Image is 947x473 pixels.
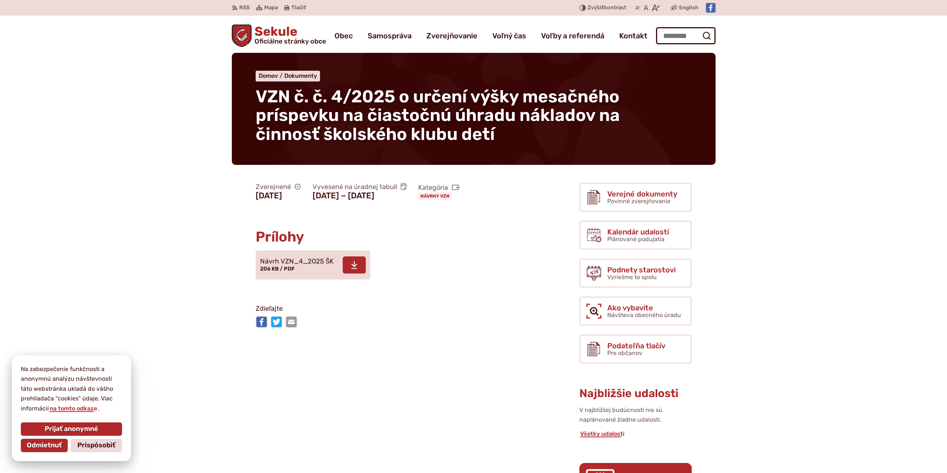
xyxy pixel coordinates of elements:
[239,3,250,12] span: RSS
[418,192,452,200] a: Návrhy VZN
[679,3,698,12] span: English
[256,183,301,191] span: Zverejnené
[607,311,681,319] span: Návšteva obecného úradu
[579,430,625,437] a: Všetky udalosti
[579,259,692,288] a: Podnety starostovi Vyriešme to spolu
[579,405,692,425] p: V najbližšej budúcnosti nie sú naplánované žiadne udalosti.
[21,364,122,413] p: Na zabezpečenie funkčnosti a anonymnú analýzu návštevnosti táto webstránka ukladá do vášho prehli...
[49,405,98,412] a: na tomto odkaze
[607,198,671,205] span: Povinné zverejňovanie
[45,425,98,433] span: Prijať anonymné
[579,297,692,326] a: Ako vybavíte Návšteva obecného úradu
[27,441,62,450] span: Odmietnuť
[21,439,68,452] button: Odmietnuť
[579,221,692,250] a: Kalendár udalostí Plánované podujatia
[256,316,268,328] img: Zdieľať na Facebooku
[607,342,665,350] span: Podateľňa tlačív
[313,191,407,201] figcaption: [DATE] − [DATE]
[271,316,282,328] img: Zdieľať na Twitteri
[259,72,278,79] span: Domov
[285,316,297,328] img: Zdieľať e-mailom
[588,5,626,11] span: kontrast
[541,25,604,46] a: Voľby a referendá
[607,274,657,281] span: Vyriešme to spolu
[368,25,412,46] a: Samospráva
[264,3,278,12] span: Mapa
[426,25,477,46] a: Zverejňovanie
[579,335,692,364] a: Podateľňa tlačív Pre občanov
[232,25,252,47] img: Prejsť na domovskú stránku
[260,266,295,272] span: 206 KB / PDF
[607,304,681,312] span: Ako vybavíte
[256,229,520,245] h2: Prílohy
[232,25,326,47] a: Logo Sekule, prejsť na domovskú stránku.
[579,183,692,212] a: Verejné dokumenty Povinné zverejňovanie
[607,266,676,274] span: Podnety starostovi
[313,183,407,191] span: Vyvesené na úradnej tabuli
[256,250,370,279] a: Návrh VZN_4_2025 ŠK 206 KB / PDF
[256,86,620,144] span: VZN č. č. 4/2025 o určení výšky mesačného príspevku na čiastočnú úhradu nákladov na činnosť škols...
[71,439,122,452] button: Prispôsobiť
[284,72,317,79] a: Dokumenty
[607,349,642,357] span: Pre občanov
[706,3,716,13] img: Prejsť na Facebook stránku
[588,4,604,11] span: Zvýšiť
[678,3,700,12] a: English
[607,228,669,236] span: Kalendár udalostí
[252,25,326,45] span: Sekule
[607,236,665,243] span: Plánované podujatia
[418,183,460,192] span: Kategória
[260,258,334,265] span: Návrh VZN_4_2025 ŠK
[335,25,353,46] a: Obec
[607,190,677,198] span: Verejné dokumenty
[579,387,692,400] h3: Najbližšie udalosti
[259,72,284,79] a: Domov
[255,38,326,45] span: Oficiálne stránky obce
[256,191,301,201] figcaption: [DATE]
[291,5,306,11] span: Tlačiť
[492,25,526,46] a: Voľný čas
[77,441,115,450] span: Prispôsobiť
[619,25,647,46] a: Kontakt
[21,422,122,436] button: Prijať anonymné
[256,303,520,314] p: Zdieľajte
